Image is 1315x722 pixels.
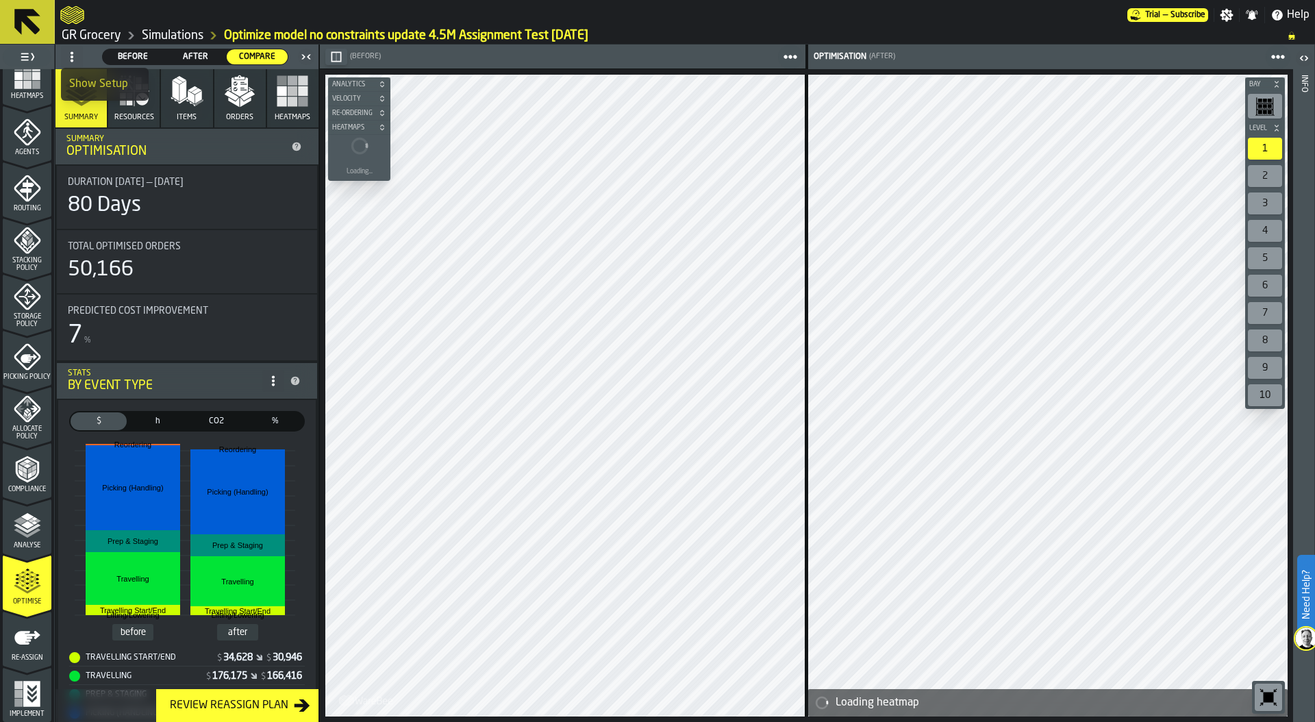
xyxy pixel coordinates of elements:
div: Show Setup [69,76,140,92]
svg: Reset zoom and position [1257,686,1279,708]
span: h [132,415,183,427]
div: Stats [68,369,262,378]
span: Heatmaps [275,113,310,122]
div: thumb [227,49,288,64]
span: Allocate Policy [3,425,51,440]
div: thumb [188,412,245,430]
text: before [121,627,146,637]
span: Heatmaps [329,124,375,132]
button: button- [328,92,390,105]
span: Re-assign [3,654,51,662]
div: 7 [1248,302,1282,324]
li: menu Compliance [3,443,51,497]
span: Summary [64,113,98,122]
div: By event type [68,378,262,393]
span: Agents [3,149,51,156]
div: Menu Subscription [1127,8,1208,22]
div: thumb [165,49,226,64]
span: Help [1287,7,1310,23]
div: 9 [1248,357,1282,379]
span: Heatmaps [3,92,51,100]
li: menu Storage Policy [3,274,51,329]
span: % [250,415,301,427]
button: button- [328,77,390,91]
span: $ [217,653,222,663]
span: Implement [3,710,51,718]
div: Stat Value [223,652,253,663]
span: Storage Policy [3,313,51,328]
label: button-switch-multi-Before [102,49,164,65]
li: menu Analyse [3,499,51,553]
span: Bay [1247,81,1270,88]
div: 1 [1248,138,1282,160]
header: Info [1293,45,1314,722]
div: thumb [103,49,164,64]
button: button- [328,106,390,120]
div: Stat Value [273,652,302,663]
div: button-toolbar-undefined [1245,299,1285,327]
div: button-toolbar-undefined [1245,91,1285,121]
text: after [228,627,248,637]
li: menu Implement [3,667,51,722]
span: Items [177,113,197,122]
div: button-toolbar-undefined [1245,382,1285,409]
li: menu Stacking Policy [3,218,51,273]
span: Duration [DATE] — [DATE] [68,177,184,188]
button: button- [325,49,347,65]
span: $ [73,415,124,427]
div: 7 [68,322,83,349]
div: Loading heatmap [836,695,1282,711]
span: $ [261,672,266,682]
div: Travelling Start/End [69,652,216,663]
div: button-toolbar-undefined [1245,354,1285,382]
div: Title [68,177,306,188]
label: button-switch-multi-Share [246,411,305,432]
li: menu Re-assign [3,611,51,666]
nav: Breadcrumb [60,27,1310,44]
div: Stat Value [267,671,302,682]
div: Title [68,306,306,316]
span: Trial [1145,10,1160,20]
span: Subscribe [1170,10,1205,20]
span: % [84,336,91,345]
div: Info [1299,72,1309,719]
a: link-to-/wh/i/e451d98b-95f6-4604-91ff-c80219f9c36d/simulations/5d5d215b-3171-4c77-8857-4fac4003177e [224,28,588,43]
div: 3 [1248,192,1282,214]
div: stat-Duration 26/05/2025 — 25/08/2025 [57,166,317,229]
span: Analytics [329,81,375,88]
span: Optimise [3,598,51,606]
li: menu Agents [3,105,51,160]
span: (After) [869,52,895,61]
div: Loading... [347,168,373,175]
div: 6 [1248,275,1282,297]
span: — [1163,10,1168,20]
button: button- [328,121,390,134]
div: button-toolbar-undefined [1245,272,1285,299]
span: Compliance [3,486,51,493]
div: 8 [1248,329,1282,351]
span: Routing [3,205,51,212]
li: dropdown-item [61,68,149,101]
label: button-toggle-Toggle Full Menu [3,47,51,66]
label: button-switch-multi-Cost [69,411,128,432]
button: button- [1245,121,1285,135]
label: button-toggle-Notifications [1240,8,1264,22]
span: CO2 [191,415,242,427]
label: button-toggle-Close me [297,49,316,65]
label: button-toggle-Settings [1214,8,1239,22]
div: Travelling [69,671,205,682]
div: button-toolbar-undefined [1245,217,1285,245]
li: menu Picking Policy [3,330,51,385]
label: button-switch-multi-CO2 [187,411,246,432]
label: button-toggle-Open [1294,47,1314,72]
span: Level [1247,125,1270,132]
div: Optimisation [811,52,866,62]
div: Title [68,241,306,252]
div: button-toolbar-undefined [1245,135,1285,162]
span: Predicted Cost Improvement [68,306,208,316]
div: alert-Loading heatmap [808,689,1288,717]
div: 5 [1248,247,1282,269]
a: logo-header [328,686,405,714]
span: Total Optimised Orders [68,241,181,252]
div: button-toolbar-undefined [1245,245,1285,272]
